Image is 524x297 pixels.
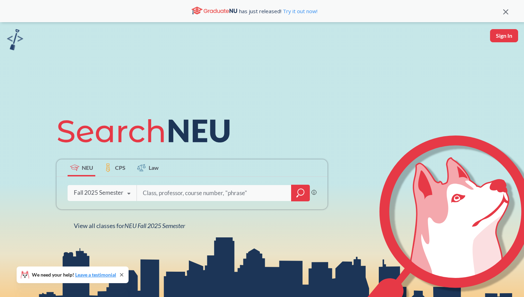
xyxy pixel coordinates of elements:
button: Sign In [490,29,518,42]
span: has just released! [239,7,317,15]
div: Fall 2025 Semester [74,189,123,196]
span: CPS [115,164,125,172]
span: Law [149,164,159,172]
svg: magnifying glass [296,188,305,198]
img: sandbox logo [7,29,23,50]
a: sandbox logo [7,29,23,52]
span: NEU [82,164,93,172]
span: NEU Fall 2025 Semester [124,222,185,229]
div: magnifying glass [291,185,310,201]
span: We need your help! [32,272,116,277]
input: Class, professor, course number, "phrase" [142,186,286,200]
a: Try it out now! [281,8,317,15]
a: Leave a testimonial [75,272,116,278]
span: View all classes for [74,222,185,229]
